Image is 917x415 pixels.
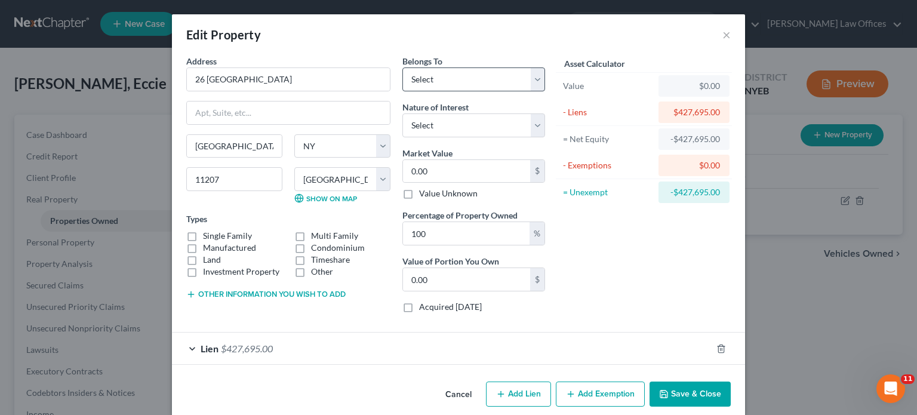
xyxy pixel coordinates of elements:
[187,102,390,124] input: Apt, Suite, etc...
[186,290,346,299] button: Other information you wish to add
[563,106,653,118] div: - Liens
[563,133,653,145] div: = Net Equity
[203,254,221,266] label: Land
[186,213,207,225] label: Types
[563,186,653,198] div: = Unexempt
[876,374,905,403] iframe: Intercom live chat
[203,242,256,254] label: Manufactured
[901,374,915,384] span: 11
[402,255,499,268] label: Value of Portion You Own
[436,383,481,407] button: Cancel
[311,266,333,278] label: Other
[294,193,357,203] a: Show on Map
[722,27,731,42] button: ×
[402,209,518,222] label: Percentage of Property Owned
[530,222,544,245] div: %
[403,268,530,291] input: 0.00
[668,106,720,118] div: $427,695.00
[403,222,530,245] input: 0.00
[186,56,217,66] span: Address
[311,254,350,266] label: Timeshare
[419,187,478,199] label: Value Unknown
[187,68,390,91] input: Enter address...
[564,57,625,70] label: Asset Calculator
[201,343,219,354] span: Lien
[311,242,365,254] label: Condominium
[486,382,551,407] button: Add Lien
[530,268,544,291] div: $
[402,101,469,113] label: Nature of Interest
[403,160,530,183] input: 0.00
[668,159,720,171] div: $0.00
[668,186,720,198] div: -$427,695.00
[203,230,252,242] label: Single Family
[221,343,273,354] span: $427,695.00
[311,230,358,242] label: Multi Family
[556,382,645,407] button: Add Exemption
[186,167,282,191] input: Enter zip...
[650,382,731,407] button: Save & Close
[402,147,453,159] label: Market Value
[203,266,279,278] label: Investment Property
[668,80,720,92] div: $0.00
[563,80,653,92] div: Value
[419,301,482,313] label: Acquired [DATE]
[187,135,282,158] input: Enter city...
[530,160,544,183] div: $
[186,26,261,43] div: Edit Property
[668,133,720,145] div: -$427,695.00
[402,56,442,66] span: Belongs To
[563,159,653,171] div: - Exemptions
